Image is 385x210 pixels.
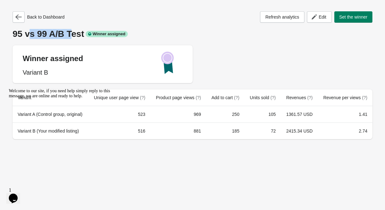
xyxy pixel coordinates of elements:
[244,122,281,139] td: 72
[23,54,83,63] strong: Winner assigned
[206,106,245,122] td: 250
[6,86,120,182] iframe: chat widget
[334,11,373,23] button: Set the winner
[307,95,313,100] span: (?)
[94,95,145,100] span: Unique user page view
[212,95,240,100] span: Add to cart
[195,95,201,100] span: (?)
[140,95,145,100] span: (?)
[206,122,245,139] td: 185
[318,106,372,122] td: 1.41
[323,95,367,100] span: Revenue per views
[3,3,104,12] span: Welcome to our site, if you need help simply reply to this message, we are online and ready to help.
[234,95,239,100] span: (?)
[86,31,128,37] div: Winner assigned
[13,11,65,23] div: Back to Dashboard
[244,106,281,122] td: 105
[265,14,299,20] span: Refresh analytics
[250,95,276,100] span: Units sold
[150,106,206,122] td: 969
[3,3,116,13] div: Welcome to our site, if you need help simply reply to this message, we are online and ready to help.
[156,95,201,100] span: Product page views
[318,122,372,139] td: 2.74
[307,11,331,23] button: Edit
[281,106,318,122] td: 1361.57 USD
[150,122,206,139] td: 881
[286,95,313,100] span: Revenues
[6,185,26,204] iframe: chat widget
[260,11,304,23] button: Refresh analytics
[339,14,368,20] span: Set the winner
[319,14,326,20] span: Edit
[281,122,318,139] td: 2415.34 USD
[362,95,367,100] span: (?)
[270,95,276,100] span: (?)
[23,69,48,76] span: Variant B
[13,29,372,39] div: 95 vs 99 A/B Test
[161,52,174,74] img: Winner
